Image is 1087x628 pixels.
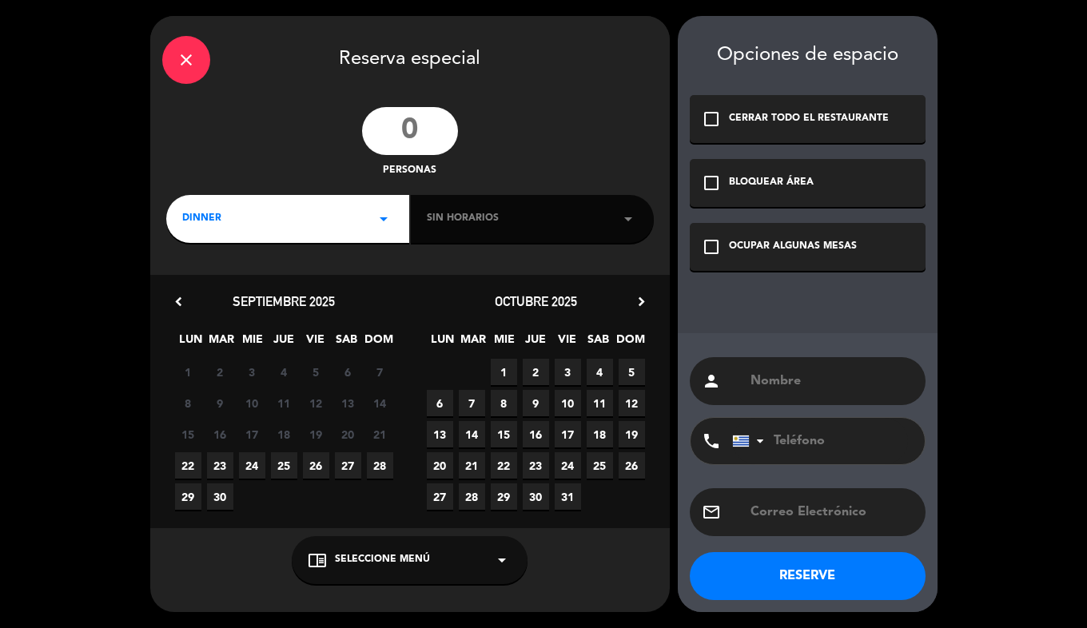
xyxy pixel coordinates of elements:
span: JUE [271,330,297,356]
span: DOM [616,330,643,356]
span: JUE [523,330,549,356]
span: 27 [427,483,453,510]
span: SAB [585,330,611,356]
span: 1 [491,359,517,385]
i: arrow_drop_down [492,550,512,570]
span: octubre 2025 [495,293,577,309]
span: MIE [240,330,266,356]
span: Seleccione Menú [335,552,430,568]
span: 14 [459,421,485,447]
span: 10 [555,390,581,416]
span: 7 [367,359,393,385]
span: 12 [619,390,645,416]
span: 24 [555,452,581,479]
span: 26 [303,452,329,479]
span: 3 [555,359,581,385]
span: 22 [175,452,201,479]
span: 12 [303,390,329,416]
span: 27 [335,452,361,479]
div: OCUPAR ALGUNAS MESAS [729,239,857,255]
span: DOM [364,330,391,356]
span: 5 [619,359,645,385]
input: Teléfono [732,418,908,464]
span: 13 [427,421,453,447]
span: Sin horarios [427,211,499,227]
i: chrome_reader_mode [308,550,327,570]
i: phone [702,431,721,451]
span: 17 [555,421,581,447]
span: 16 [207,421,233,447]
span: 10 [239,390,265,416]
span: 6 [335,359,361,385]
span: 19 [619,421,645,447]
span: 19 [303,421,329,447]
span: 24 [239,452,265,479]
span: 13 [335,390,361,416]
span: 21 [367,421,393,447]
i: chevron_left [170,293,187,310]
span: 2 [207,359,233,385]
span: 21 [459,452,485,479]
span: 25 [587,452,613,479]
span: 1 [175,359,201,385]
span: 30 [207,483,233,510]
span: 23 [523,452,549,479]
div: Opciones de espacio [690,44,926,67]
span: 7 [459,390,485,416]
span: 22 [491,452,517,479]
i: arrow_drop_down [619,209,638,229]
span: MAR [209,330,235,356]
span: 20 [427,452,453,479]
span: 3 [239,359,265,385]
span: 25 [271,452,297,479]
span: 14 [367,390,393,416]
span: 15 [175,421,201,447]
span: MAR [460,330,487,356]
span: 17 [239,421,265,447]
span: 2 [523,359,549,385]
span: 4 [271,359,297,385]
i: chevron_right [633,293,650,310]
span: LUN [429,330,456,356]
span: 28 [367,452,393,479]
span: 5 [303,359,329,385]
div: Reserva especial [150,16,670,99]
i: check_box_outline_blank [702,237,721,256]
i: close [177,50,196,70]
i: check_box_outline_blank [702,109,721,129]
i: check_box_outline_blank [702,173,721,193]
span: 23 [207,452,233,479]
div: BLOQUEAR ÁREA [729,175,814,191]
span: 28 [459,483,485,510]
span: 18 [587,421,613,447]
span: 11 [587,390,613,416]
span: 4 [587,359,613,385]
span: 31 [555,483,581,510]
span: 18 [271,421,297,447]
span: septiembre 2025 [233,293,335,309]
span: 20 [335,421,361,447]
span: 9 [523,390,549,416]
div: CERRAR TODO EL RESTAURANTE [729,111,889,127]
span: SAB [333,330,360,356]
span: 26 [619,452,645,479]
span: 9 [207,390,233,416]
span: 8 [175,390,201,416]
span: 30 [523,483,549,510]
span: VIE [554,330,580,356]
i: arrow_drop_down [374,209,393,229]
span: 29 [491,483,517,510]
input: Correo Electrónico [749,501,914,523]
span: 6 [427,390,453,416]
span: LUN [177,330,204,356]
div: Uruguay: +598 [733,419,770,463]
input: Nombre [749,370,914,392]
input: 0 [362,107,458,155]
span: VIE [302,330,328,356]
span: 15 [491,421,517,447]
span: 29 [175,483,201,510]
span: MIE [492,330,518,356]
span: 8 [491,390,517,416]
i: person [702,372,721,391]
span: personas [383,163,436,179]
